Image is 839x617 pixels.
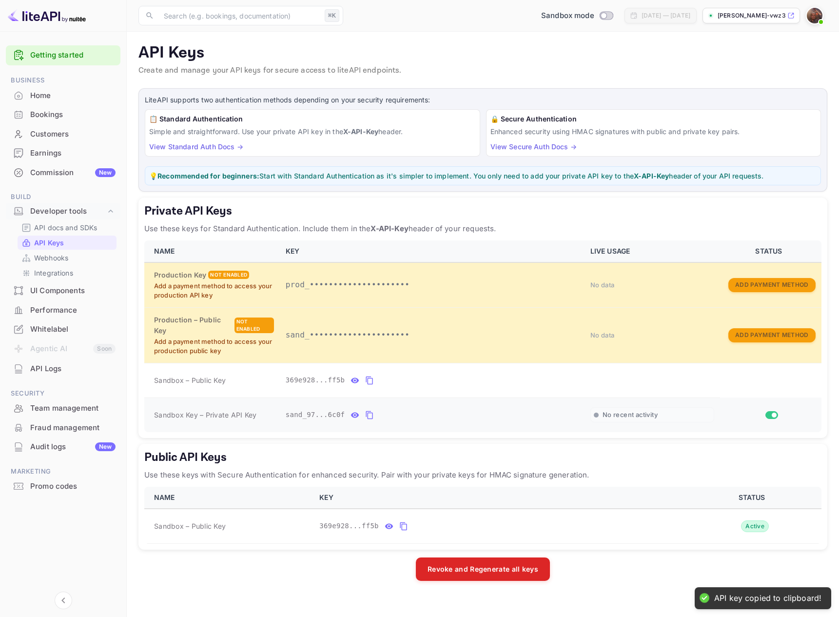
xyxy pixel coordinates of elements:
strong: X-API-Key [371,224,408,233]
a: UI Components [6,281,120,299]
a: API Logs [6,359,120,378]
a: Audit logsNew [6,438,120,456]
p: API docs and SDKs [34,222,98,233]
a: API docs and SDKs [21,222,113,233]
span: Sandbox Key – Private API Key [154,411,256,419]
a: API Keys [21,238,113,248]
a: Getting started [30,50,116,61]
div: New [95,168,116,177]
a: Team management [6,399,120,417]
p: [PERSON_NAME]-vwz3c.[PERSON_NAME]... [718,11,785,20]
th: NAME [144,240,280,262]
div: Performance [6,301,120,320]
div: Promo codes [30,481,116,492]
button: Add Payment Method [728,328,815,342]
span: Security [6,388,120,399]
span: Sandbox – Public Key [154,521,226,531]
span: No recent activity [603,411,658,419]
span: 369e928...ff5b [286,375,345,385]
div: Home [30,90,116,101]
span: sand_97...6c0f [286,410,345,420]
div: API key copied to clipboard! [714,593,821,603]
div: Bookings [6,105,120,124]
th: KEY [280,240,585,262]
span: No data [590,281,615,289]
th: STATUS [686,487,821,509]
p: Add a payment method to access your production public key [154,337,274,356]
div: API docs and SDKs [18,220,117,235]
div: Customers [6,125,120,144]
a: View Secure Auth Docs → [490,142,577,151]
div: Earnings [30,148,116,159]
div: Bookings [30,109,116,120]
th: NAME [144,487,313,509]
div: Active [741,520,769,532]
div: Developer tools [6,203,120,220]
span: Sandbox mode [541,10,594,21]
input: Search (e.g. bookings, documentation) [158,6,321,25]
div: Whitelabel [6,320,120,339]
div: UI Components [6,281,120,300]
a: Integrations [21,268,113,278]
h6: 🔒 Secure Authentication [490,114,817,124]
strong: X-API-Key [343,127,378,136]
div: API Keys [18,236,117,250]
button: Collapse navigation [55,592,72,609]
table: private api keys table [144,240,821,432]
div: Audit logsNew [6,438,120,457]
div: Performance [30,305,116,316]
span: Marketing [6,466,120,477]
div: Customers [30,129,116,140]
p: Webhooks [34,253,68,263]
div: API Logs [6,359,120,378]
span: No data [590,331,615,339]
div: Whitelabel [30,324,116,335]
div: Switch to Production mode [537,10,617,21]
div: Getting started [6,45,120,65]
a: Fraud management [6,418,120,437]
p: Use these keys with Secure Authentication for enhanced security. Pair with your private keys for ... [144,469,821,481]
div: Developer tools [30,206,106,217]
p: 💡 Start with Standard Authentication as it's simpler to implement. You only need to add your priv... [149,171,817,181]
div: Home [6,86,120,105]
p: Add a payment method to access your production API key [154,281,274,300]
div: Webhooks [18,251,117,265]
p: prod_••••••••••••••••••••• [286,279,579,291]
div: Team management [6,399,120,418]
div: New [95,442,116,451]
div: Commission [30,167,116,179]
p: sand_••••••••••••••••••••• [286,329,579,341]
a: Bookings [6,105,120,123]
p: Enhanced security using HMAC signatures with public and private key pairs. [490,126,817,137]
a: Add Payment Method [728,330,815,338]
div: UI Components [30,285,116,297]
a: Customers [6,125,120,143]
div: Earnings [6,144,120,163]
a: Add Payment Method [728,280,815,288]
div: Fraud management [6,418,120,438]
strong: X-API-Key [634,172,669,180]
a: CommissionNew [6,163,120,181]
div: CommissionNew [6,163,120,182]
div: Fraud management [30,422,116,434]
p: Use these keys for Standard Authentication. Include them in the header of your requests. [144,223,821,235]
p: API Keys [34,238,64,248]
div: ⌘K [325,9,339,22]
table: public api keys table [144,487,821,544]
p: Simple and straightforward. Use your private API key in the header. [149,126,476,137]
button: Revoke and Regenerate all keys [416,557,550,581]
div: Promo codes [6,477,120,496]
h6: Production – Public Key [154,315,233,336]
span: Business [6,75,120,86]
h6: 📋 Standard Authentication [149,114,476,124]
p: Create and manage your API keys for secure access to liteAPI endpoints. [138,65,827,77]
a: Home [6,86,120,104]
th: KEY [313,487,686,509]
div: Not enabled [234,318,274,333]
button: Add Payment Method [728,278,815,292]
p: Integrations [34,268,73,278]
div: Team management [30,403,116,414]
p: API Keys [138,43,827,63]
a: Promo codes [6,477,120,495]
div: Integrations [18,266,117,280]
